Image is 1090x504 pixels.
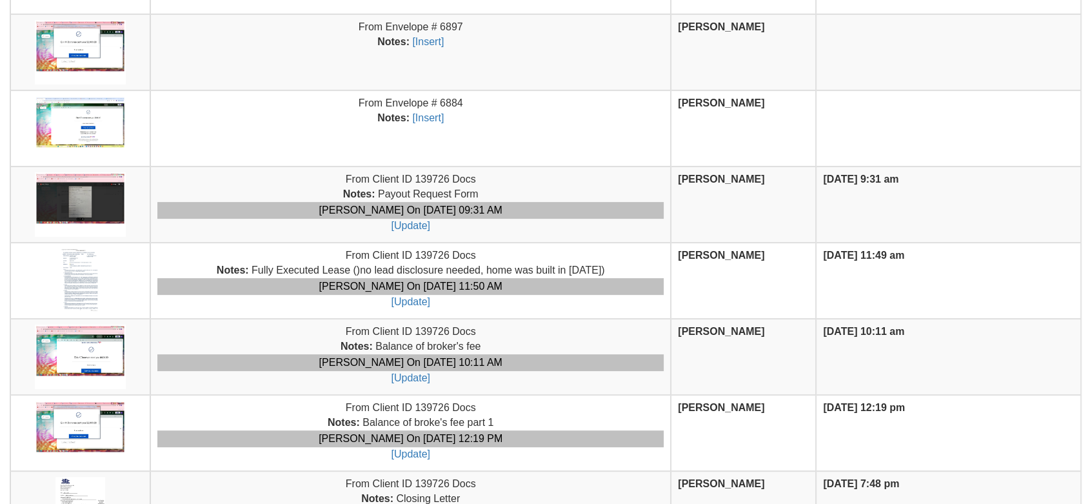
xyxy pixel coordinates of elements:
img: uid(227)-fb93552c-ca45-7d9a-f467-aa329035b03c.jpg [61,248,100,313]
th: [PERSON_NAME] [671,14,816,90]
b: Notes: [343,188,375,199]
a: [Insert] [412,112,444,123]
a: [Update] [391,372,430,383]
span: Balance of broker's fee [157,341,664,384]
th: [PERSON_NAME] [671,90,816,166]
b: Notes: [361,493,393,504]
b: Notes: [377,112,410,123]
a: [Update] [391,296,430,307]
b: [DATE] 10:11 am [823,326,904,337]
center: From Client ID 139726 Docs [157,172,664,234]
b: Notes: [377,36,410,47]
b: Notes: [217,265,249,276]
th: [PERSON_NAME] [671,166,816,243]
center: From Client ID 139726 Docs [157,401,664,462]
th: [PERSON_NAME] [671,243,816,319]
a: [Update] [391,220,430,231]
b: [DATE] 7:48 pm [823,478,899,489]
img: uid(227)-464b1f87-7d5c-b2c1-e487-9f670bfc3874.jpg [35,20,126,85]
b: Notes: [328,417,360,428]
div: [PERSON_NAME] On [DATE] 09:31 AM [157,202,664,219]
center: From Envelope # 6884 [157,96,664,126]
img: uid(227)-a0b17aeb-bebf-e2a3-fb3d-5706cd40546e.jpg [35,96,126,161]
b: [DATE] 12:19 pm [823,402,905,413]
span: Fully Executed Lease ()no lead disclosure needed, home was built in [DATE]) [157,265,664,308]
div: [PERSON_NAME] On [DATE] 10:11 AM [157,354,664,372]
a: [Insert] [412,36,444,47]
center: From Client ID 139726 Docs [157,325,664,386]
span: Payout Request Form [157,188,664,232]
b: [DATE] 9:31 am [823,174,898,185]
img: uid(227)-dc5e44f2-27df-8561-cea8-a0fe8e865d3c.jpg [35,172,126,237]
img: uid(227)-1f5310ad-d3c2-49ee-5626-73fd0d1d49aa.jpg [35,325,126,389]
b: [DATE] 11:49 am [823,250,904,261]
div: [PERSON_NAME] On [DATE] 11:50 AM [157,278,664,296]
th: [PERSON_NAME] [671,319,816,395]
div: [PERSON_NAME] On [DATE] 12:19 PM [157,430,664,448]
img: uid(227)-717d9193-3355-8d87-cb4f-2b61c34cd39e.jpg [35,401,126,465]
b: Notes: [341,341,373,352]
span: Balance of broke's fee part 1 [157,417,664,460]
th: [PERSON_NAME] [671,395,816,471]
center: From Client ID 139726 Docs [157,248,664,310]
center: From Envelope # 6897 [157,20,664,50]
a: [Update] [391,449,430,459]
